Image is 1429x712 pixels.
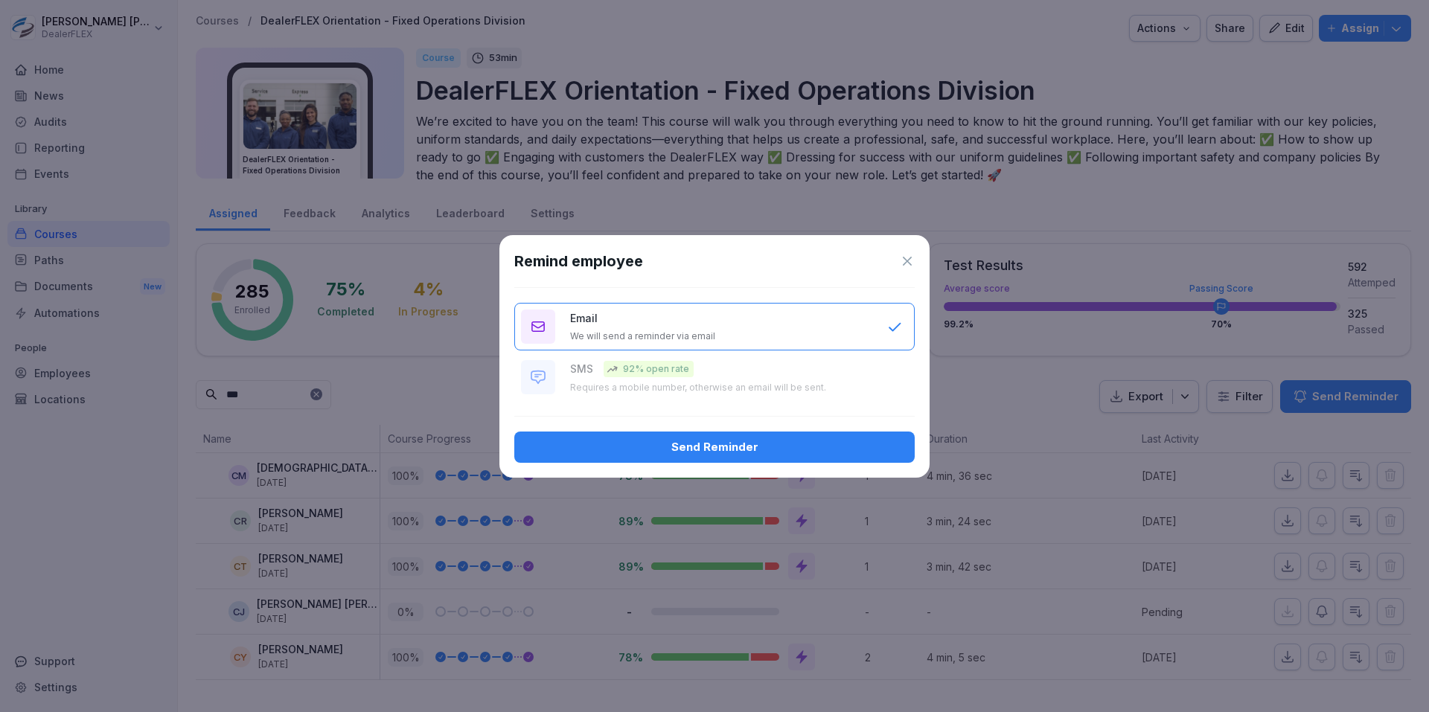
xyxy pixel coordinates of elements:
p: Requires a mobile number, otherwise an email will be sent. [570,382,826,394]
p: 92% open rate [623,362,689,376]
h1: Remind employee [514,250,643,272]
p: SMS [570,361,593,376]
div: Send Reminder [526,439,903,455]
button: Send Reminder [514,432,915,463]
p: Email [570,310,598,326]
p: We will send a reminder via email [570,330,715,342]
